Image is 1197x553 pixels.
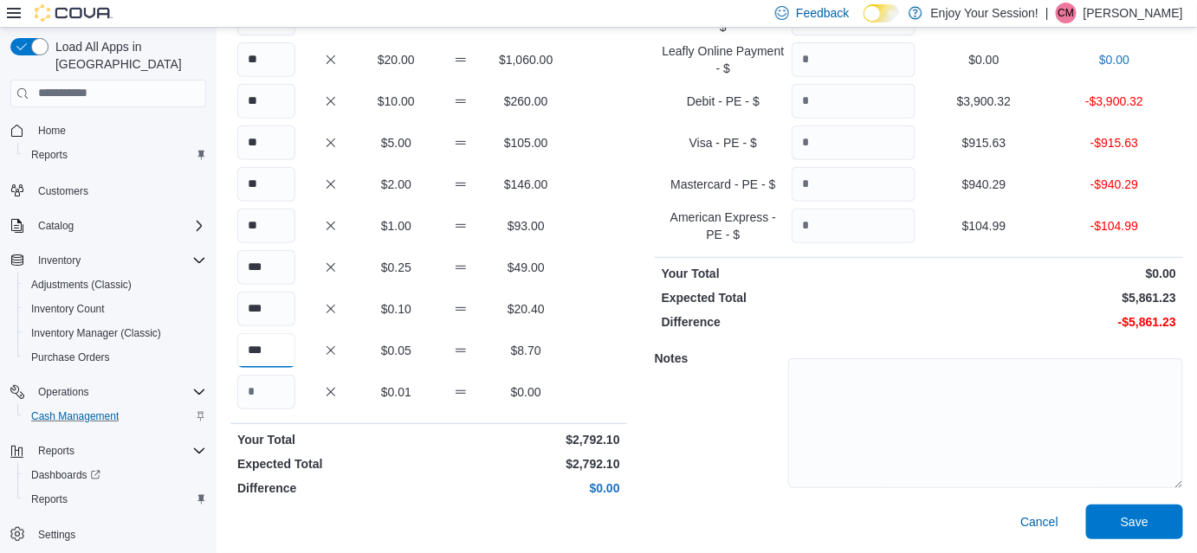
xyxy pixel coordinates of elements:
span: Catalog [31,215,206,236]
span: Feedback [796,4,849,22]
p: $940.29 [922,176,1046,193]
span: Inventory Manager (Classic) [24,323,206,344]
input: Quantity [237,292,295,326]
input: Quantity [237,209,295,243]
span: Inventory [31,250,206,271]
button: Reports [3,439,213,463]
button: Inventory [3,248,213,273]
button: Customers [3,177,213,203]
button: Settings [3,522,213,547]
p: $0.00 [497,383,555,401]
p: $0.00 [1052,51,1176,68]
button: Home [3,118,213,143]
span: Inventory [38,254,81,267]
p: $2,792.10 [432,455,620,473]
button: Operations [31,382,96,402]
p: $915.63 [922,134,1046,151]
span: Purchase Orders [24,347,206,368]
p: $0.00 [922,51,1046,68]
button: Cash Management [17,404,213,428]
p: $0.05 [367,342,425,359]
span: Operations [31,382,206,402]
button: Reports [17,143,213,167]
span: Reports [31,492,68,506]
span: Settings [31,524,206,545]
a: Inventory Manager (Classic) [24,323,168,344]
p: -$5,861.23 [922,313,1176,331]
p: Your Total [237,431,425,448]
button: Save [1086,505,1183,539]
span: Customers [31,179,206,201]
p: $2,792.10 [432,431,620,448]
p: Mastercard - PE - $ [662,176,786,193]
input: Quantity [237,333,295,368]
input: Quantity [792,209,916,243]
input: Quantity [237,250,295,285]
a: Reports [24,145,74,165]
input: Quantity [237,167,295,202]
span: Reports [31,148,68,162]
p: $93.00 [497,217,555,235]
p: $20.00 [367,51,425,68]
span: CM [1058,3,1075,23]
p: Difference [662,313,916,331]
span: Settings [38,528,75,542]
p: $0.01 [367,383,425,401]
input: Quantity [237,42,295,77]
input: Quantity [237,375,295,409]
span: Home [31,119,206,141]
button: Reports [17,487,213,511]
span: Cancel [1020,513,1058,530]
img: Cova [35,4,113,22]
span: Inventory Count [31,302,105,316]
div: Carly Manley [1056,3,1077,23]
p: Debit - PE - $ [662,93,786,110]
a: Adjustments (Classic) [24,274,139,295]
p: Expected Total [662,289,916,306]
span: Dashboards [24,465,206,485]
p: $0.10 [367,300,425,318]
p: Your Total [662,265,916,282]
a: Inventory Count [24,299,112,319]
p: Expected Total [237,455,425,473]
p: Leafly Online Payment - $ [662,42,786,77]
button: Inventory Manager (Classic) [17,321,213,345]
a: Dashboards [24,465,107,485]
p: -$915.63 [1052,134,1176,151]
button: Operations [3,380,213,404]
a: Reports [24,489,74,510]
p: -$3,900.32 [1052,93,1176,110]
p: $3,900.32 [922,93,1046,110]
span: Home [38,124,66,138]
span: Cash Management [31,409,119,423]
p: $2.00 [367,176,425,193]
p: $5,861.23 [922,289,1176,306]
p: $0.00 [922,265,1176,282]
span: Operations [38,385,89,399]
span: Inventory Count [24,299,206,319]
button: Inventory [31,250,87,271]
span: Reports [31,440,206,461]
span: Reports [24,489,206,510]
p: Difference [237,479,425,497]
p: American Express - PE - $ [662,209,786,243]
span: Catalog [38,219,74,233]
p: | [1045,3,1049,23]
p: $260.00 [497,93,555,110]
h5: Notes [655,341,785,376]
button: Catalog [31,215,81,236]
p: $105.00 [497,134,555,151]
p: $5.00 [367,134,425,151]
input: Quantity [792,42,916,77]
a: Home [31,120,73,141]
p: Enjoy Your Session! [931,3,1039,23]
input: Quantity [792,84,916,119]
a: Dashboards [17,463,213,487]
p: $20.40 [497,300,555,318]
a: Settings [31,524,82,545]
span: Adjustments (Classic) [31,278,132,292]
p: $0.00 [432,479,620,497]
input: Quantity [237,84,295,119]
p: Visa - PE - $ [662,134,786,151]
p: $0.25 [367,259,425,276]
